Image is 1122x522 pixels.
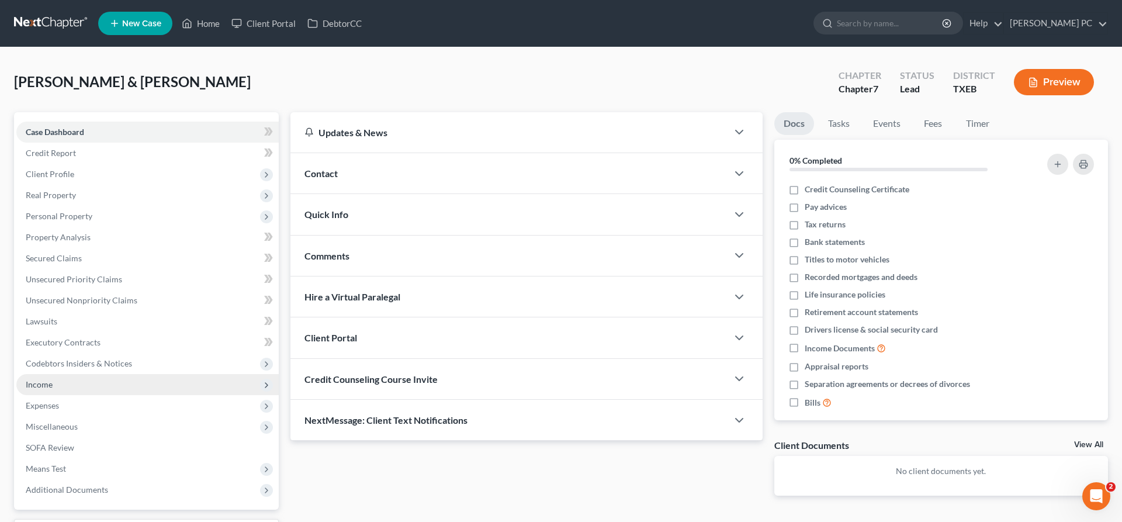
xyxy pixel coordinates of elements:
a: DebtorCC [302,13,368,34]
span: Credit Report [26,148,76,158]
span: Case Dashboard [26,127,84,137]
a: Unsecured Priority Claims [16,269,279,290]
span: Client Portal [304,332,357,343]
span: Bank statements [805,236,865,248]
span: Credit Counseling Course Invite [304,374,438,385]
span: Drivers license & social security card [805,324,938,336]
span: Miscellaneous [26,421,78,431]
a: Secured Claims [16,248,279,269]
span: Recorded mortgages and deeds [805,271,917,283]
a: Docs [774,112,814,135]
a: Credit Report [16,143,279,164]
strong: 0% Completed [789,155,842,165]
button: Preview [1014,69,1094,95]
span: Income [26,379,53,389]
span: Property Analysis [26,232,91,242]
a: Unsecured Nonpriority Claims [16,290,279,311]
span: Executory Contracts [26,337,101,347]
div: Status [900,69,934,82]
span: 2 [1106,482,1116,492]
span: Secured Claims [26,253,82,263]
div: TXEB [953,82,995,96]
span: Life insurance policies [805,289,885,300]
span: Separation agreements or decrees of divorces [805,378,970,390]
span: Personal Property [26,211,92,221]
div: Client Documents [774,439,849,451]
p: No client documents yet. [784,465,1099,477]
span: [PERSON_NAME] & [PERSON_NAME] [14,73,251,90]
span: Additional Documents [26,485,108,495]
a: SOFA Review [16,437,279,458]
span: Contact [304,168,338,179]
div: Chapter [839,69,881,82]
div: Lead [900,82,934,96]
span: Expenses [26,400,59,410]
a: Client Portal [226,13,302,34]
span: Codebtors Insiders & Notices [26,358,132,368]
span: Appraisal reports [805,361,868,372]
a: Tasks [819,112,859,135]
div: Updates & News [304,126,714,139]
div: District [953,69,995,82]
a: Lawsuits [16,311,279,332]
span: NextMessage: Client Text Notifications [304,414,467,426]
a: Case Dashboard [16,122,279,143]
span: Quick Info [304,209,348,220]
span: Hire a Virtual Paralegal [304,291,400,302]
a: Help [964,13,1003,34]
span: Tax returns [805,219,846,230]
a: Home [176,13,226,34]
span: Pay advices [805,201,847,213]
span: SOFA Review [26,443,74,452]
span: 7 [873,83,878,94]
span: Unsecured Nonpriority Claims [26,295,137,305]
a: Timer [957,112,999,135]
a: Property Analysis [16,227,279,248]
span: Retirement account statements [805,306,918,318]
a: Events [864,112,910,135]
input: Search by name... [837,12,944,34]
a: Executory Contracts [16,332,279,353]
span: Credit Counseling Certificate [805,184,909,195]
div: Chapter [839,82,881,96]
span: Comments [304,250,349,261]
span: New Case [122,19,161,28]
span: Lawsuits [26,316,57,326]
span: Titles to motor vehicles [805,254,889,265]
span: Real Property [26,190,76,200]
span: Bills [805,397,820,409]
span: Means Test [26,464,66,473]
a: Fees [915,112,952,135]
a: [PERSON_NAME] PC [1004,13,1107,34]
a: View All [1074,441,1103,449]
span: Income Documents [805,343,875,354]
span: Client Profile [26,169,74,179]
iframe: Intercom live chat [1082,482,1110,510]
span: Unsecured Priority Claims [26,274,122,284]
